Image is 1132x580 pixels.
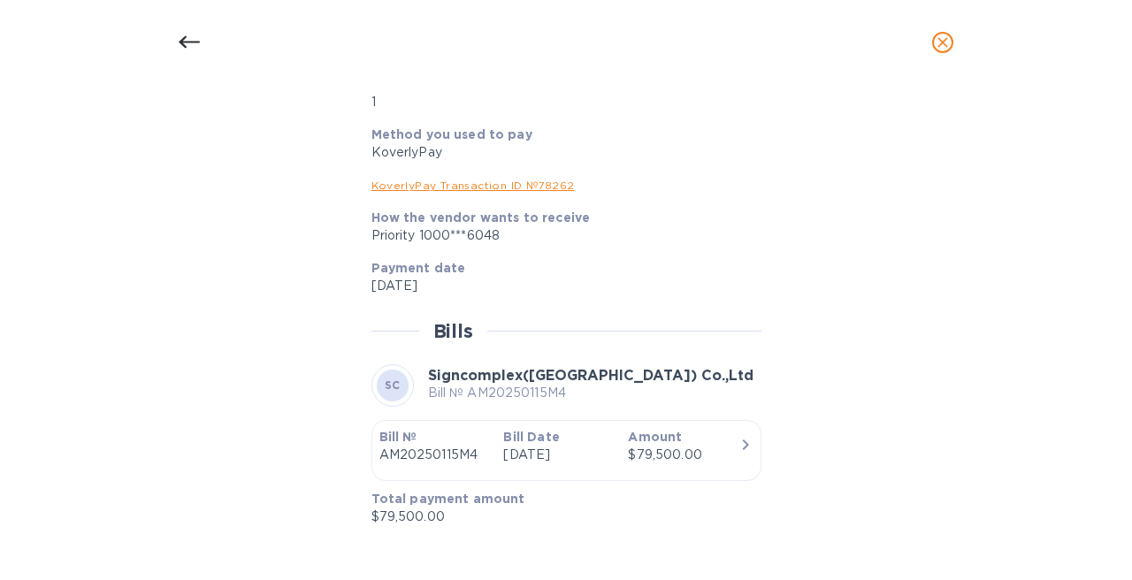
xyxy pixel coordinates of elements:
[503,446,614,464] p: [DATE]
[922,21,964,64] button: close
[503,430,559,444] b: Bill Date
[379,446,490,464] p: AM20250115M4
[628,430,682,444] b: Amount
[371,210,591,225] b: How the vendor wants to receive
[371,420,761,481] button: Bill №AM20250115M4Bill Date[DATE]Amount$79,500.00
[428,367,753,384] b: Signcomplex([GEOGRAPHIC_DATA]) Co.,Ltd
[385,378,401,392] b: SC
[371,143,747,162] div: KoverlyPay
[371,277,747,295] p: [DATE]
[428,384,753,402] p: Bill № AM20250115M4
[371,492,525,506] b: Total payment amount
[371,261,466,275] b: Payment date
[433,320,473,342] h2: Bills
[371,127,532,141] b: Method you used to pay
[371,226,747,245] div: Priority 1000***6048
[379,430,417,444] b: Bill №
[371,179,575,192] a: KoverlyPay Transaction ID № 78262
[628,446,738,464] div: $79,500.00
[371,507,747,526] p: $79,500.00
[371,93,622,111] p: 1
